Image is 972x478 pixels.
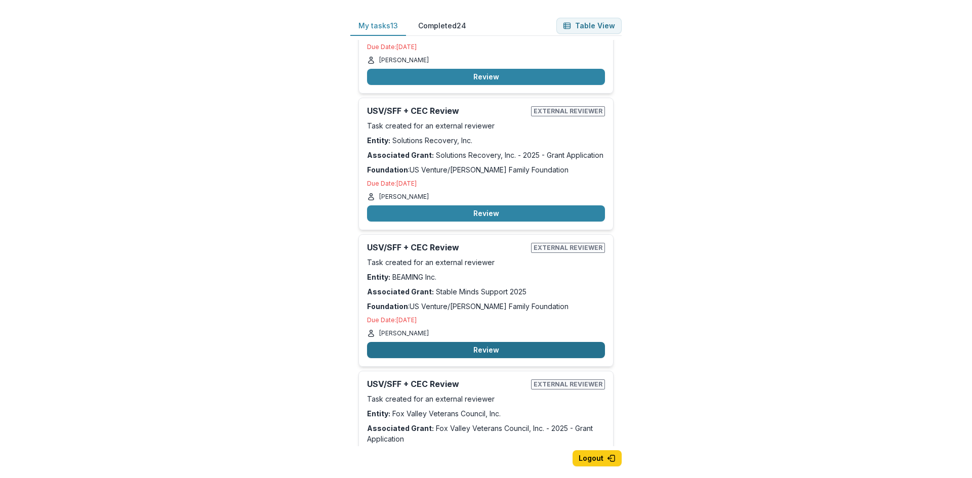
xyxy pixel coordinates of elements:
[367,409,390,418] strong: Entity:
[367,287,434,296] strong: Associated Grant:
[367,394,605,404] p: Task created for an external reviewer
[556,18,622,34] button: Table View
[379,329,429,338] p: [PERSON_NAME]
[531,379,605,389] span: External reviewer
[367,243,527,252] h2: USV/SFF + CEC Review
[410,16,474,36] button: Completed 24
[367,301,605,312] p: : US Venture/[PERSON_NAME] Family Foundation
[379,56,429,65] p: [PERSON_NAME]
[367,151,434,159] strong: Associated Grant:
[367,165,408,174] strong: Foundation
[367,286,605,297] p: Stable Minds Support 2025
[367,342,605,358] button: Review
[350,16,406,36] button: My tasks 13
[531,243,605,253] span: External reviewer
[367,69,605,85] button: Review
[367,408,605,419] p: Fox Valley Veterans Council, Inc.
[367,120,605,131] p: Task created for an external reviewer
[367,423,605,444] p: Fox Valley Veterans Council, Inc. - 2025 - Grant Application
[367,150,605,160] p: Solutions Recovery, Inc. - 2025 - Grant Application
[367,164,605,175] p: : US Venture/[PERSON_NAME] Family Foundation
[367,179,605,188] p: Due Date: [DATE]
[367,42,605,52] p: Due Date: [DATE]
[379,192,429,201] p: [PERSON_NAME]
[367,379,527,389] h2: USV/SFF + CEC Review
[367,273,390,281] strong: Entity:
[367,205,605,222] button: Review
[367,135,605,146] p: Solutions Recovery, Inc.
[367,424,434,432] strong: Associated Grant:
[573,450,622,466] button: Logout
[367,136,390,145] strong: Entity:
[531,106,605,116] span: External reviewer
[367,272,605,282] p: BEAMING Inc.
[367,257,605,268] p: Task created for an external reviewer
[367,106,527,116] h2: USV/SFF + CEC Review
[367,302,408,311] strong: Foundation
[367,316,605,325] p: Due Date: [DATE]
